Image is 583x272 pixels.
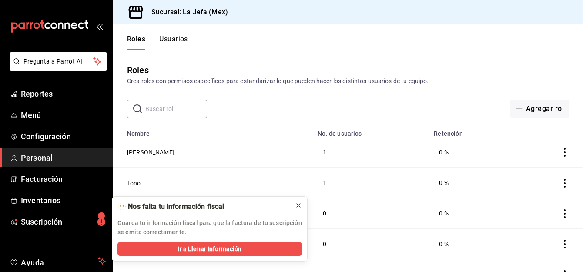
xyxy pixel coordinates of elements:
div: 🫥 Nos falta tu información fiscal [117,202,288,212]
th: Nombre [113,125,312,137]
button: actions [560,240,569,248]
span: Inventarios [21,195,106,206]
td: 1 [312,137,429,168]
td: 0 % [429,168,513,198]
span: Pregunta a Parrot AI [23,57,94,66]
button: [PERSON_NAME] [127,148,174,157]
button: actions [560,179,569,188]
td: 0 [312,198,429,228]
button: actions [560,209,569,218]
div: navigation tabs [127,35,188,50]
th: No. de usuarios [312,125,429,137]
td: 0 % [429,137,513,168]
span: Ayuda [21,256,94,266]
button: Ir a Llenar Información [117,242,302,256]
button: open_drawer_menu [96,23,103,30]
th: Retención [429,125,513,137]
a: Pregunta a Parrot AI [6,63,107,72]
h3: Sucursal: La Jefa (Mex) [144,7,228,17]
div: Crea roles con permisos específicos para estandarizar lo que pueden hacer los distintos usuarios ... [127,77,569,86]
span: Facturación [21,173,106,185]
div: Roles [127,64,149,77]
td: 0 [312,228,429,259]
span: Menú [21,109,106,121]
span: Suscripción [21,216,106,228]
button: Pregunta a Parrot AI [10,52,107,71]
td: 0 % [429,198,513,228]
span: Configuración [21,131,106,142]
span: Personal [21,152,106,164]
button: actions [560,148,569,157]
button: Roles [127,35,145,50]
p: Guarda tu información fiscal para que la factura de tu suscripción se emita correctamente. [117,218,302,237]
span: Ir a Llenar Información [178,245,241,254]
input: Buscar rol [145,100,207,118]
button: Agregar rol [510,100,569,118]
button: Usuarios [159,35,188,50]
span: Reportes [21,88,106,100]
td: 0 % [429,228,513,259]
td: 1 [312,168,429,198]
button: Toño [127,179,141,188]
